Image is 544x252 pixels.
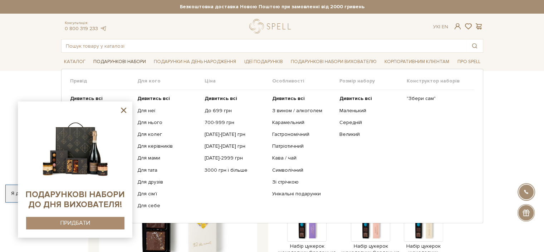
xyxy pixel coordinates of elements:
[137,143,199,149] a: Для керівників
[205,108,266,114] a: До 699 грн
[205,167,266,173] a: 3000 грн і більше
[339,108,401,114] a: Маленький
[272,179,334,185] a: Зі стрічкою
[339,95,372,101] b: Дивитись всі
[65,21,107,25] span: Консультація:
[61,69,483,223] div: Каталог
[407,78,474,84] span: Конструктор наборів
[272,108,334,114] a: З вином / алкоголем
[137,95,199,102] a: Дивитись всі
[205,143,266,149] a: [DATE]-[DATE] грн
[272,95,304,101] b: Дивитись всі
[272,191,334,197] a: Унікальні подарунки
[6,190,200,197] div: Я дозволяю [DOMAIN_NAME] використовувати
[272,155,334,161] a: Кава / чай
[137,95,170,101] b: Дивитись всі
[454,56,483,67] a: Про Spell
[151,56,239,67] a: Подарунки на День народження
[65,25,98,32] a: 0 800 319 233
[70,95,132,102] a: Дивитись всі
[100,25,107,32] a: telegram
[249,19,294,34] a: logo
[137,203,199,209] a: Для себе
[70,78,137,84] span: Привід
[137,78,205,84] span: Для кого
[272,95,334,102] a: Дивитись всі
[61,56,88,67] a: Каталог
[205,131,266,138] a: [DATE]-[DATE] грн
[62,39,466,52] input: Пошук товару у каталозі
[137,131,199,138] a: Для колег
[137,167,199,173] a: Для тата
[205,119,266,126] a: 700-999 грн
[442,24,448,30] a: En
[90,56,149,67] a: Подарункові набори
[137,119,199,126] a: Для нього
[137,155,199,161] a: Для мами
[288,56,379,68] a: Подарункові набори вихователю
[272,131,334,138] a: Гастрономічний
[272,78,339,84] span: Особливості
[439,24,440,30] span: |
[433,24,448,30] div: Ук
[205,78,272,84] span: Ціна
[272,143,334,149] a: Патріотичний
[205,95,266,102] a: Дивитись всі
[61,4,483,10] strong: Безкоштовна доставка Новою Поштою при замовленні від 2000 гривень
[407,95,469,102] a: "Збери сам"
[339,119,401,126] a: Середній
[137,108,199,114] a: Для неї
[339,95,401,102] a: Дивитись всі
[137,191,199,197] a: Для сім'ї
[466,39,483,52] button: Пошук товару у каталозі
[339,131,401,138] a: Великий
[205,95,237,101] b: Дивитись всі
[382,56,452,68] a: Корпоративним клієнтам
[272,119,334,126] a: Карамельний
[205,155,266,161] a: [DATE]-2999 грн
[137,179,199,185] a: Для друзів
[339,78,407,84] span: Розмір набору
[70,95,103,101] b: Дивитись всі
[272,167,334,173] a: Символічний
[241,56,285,67] a: Ідеї подарунків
